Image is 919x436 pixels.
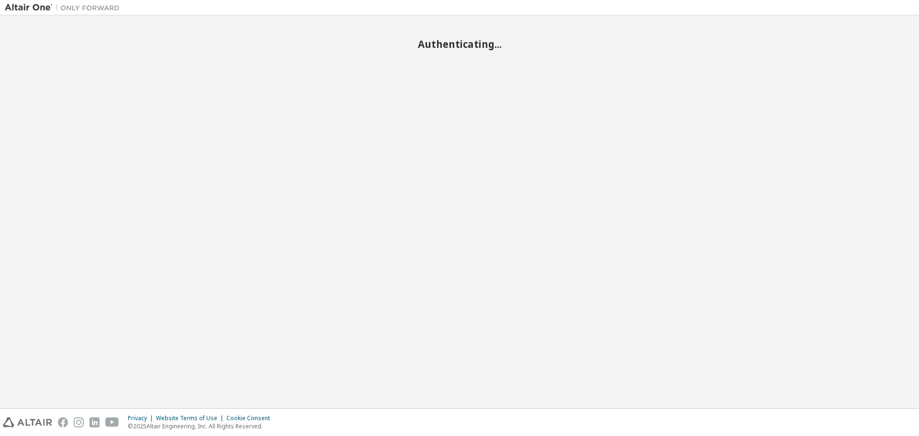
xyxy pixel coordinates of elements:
img: Altair One [5,3,124,12]
div: Privacy [128,414,156,422]
img: youtube.svg [105,417,119,427]
img: instagram.svg [74,417,84,427]
img: altair_logo.svg [3,417,52,427]
img: linkedin.svg [90,417,100,427]
img: facebook.svg [58,417,68,427]
div: Cookie Consent [226,414,276,422]
h2: Authenticating... [5,38,914,50]
div: Website Terms of Use [156,414,226,422]
p: © 2025 Altair Engineering, Inc. All Rights Reserved. [128,422,276,430]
